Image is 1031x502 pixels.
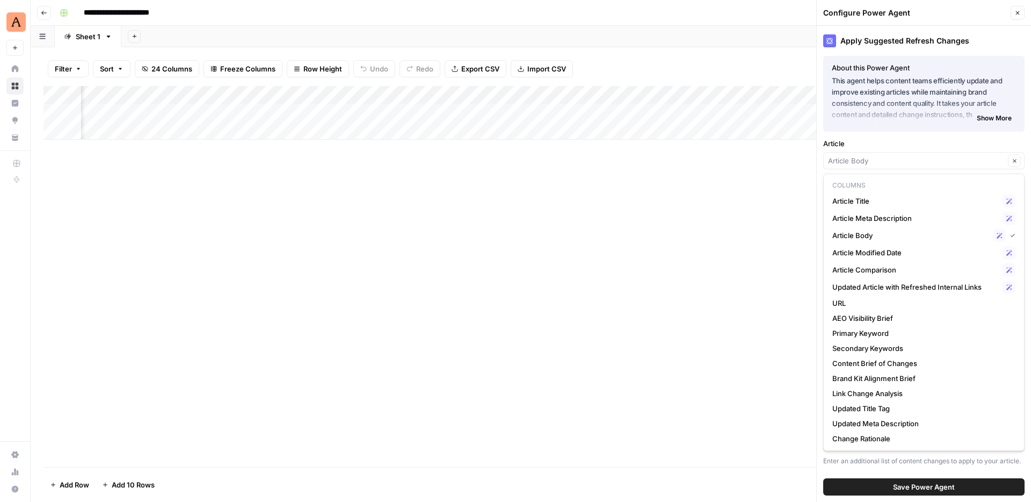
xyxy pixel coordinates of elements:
[6,77,24,95] a: Browse
[832,264,998,275] span: Article Comparison
[100,63,114,74] span: Sort
[287,60,349,77] button: Row Height
[6,112,24,129] a: Opportunities
[893,482,955,492] span: Save Power Agent
[55,26,121,47] a: Sheet 1
[832,358,1011,369] span: Content Brief of Changes
[832,282,998,292] span: Updated Article with Refreshed Internal Links
[511,60,573,77] button: Import CSV
[977,113,1012,123] span: Show More
[204,60,282,77] button: Freeze Columns
[832,196,998,206] span: Article Title
[353,60,395,77] button: Undo
[832,418,1011,429] span: Updated Meta Description
[832,247,998,258] span: Article Modified Date
[6,60,24,77] a: Home
[43,476,96,493] button: Add Row
[823,478,1025,496] button: Save Power Agent
[445,60,506,77] button: Export CSV
[6,481,24,498] button: Help + Support
[96,476,161,493] button: Add 10 Rows
[832,433,1011,444] span: Change Rationale
[135,60,199,77] button: 24 Columns
[832,343,1011,354] span: Secondary Keywords
[6,446,24,463] a: Settings
[823,34,1025,47] div: Apply Suggested Refresh Changes
[823,174,1025,193] div: Paste your article's HTML, Markdown, or URL to provide the content that will be optimized.
[823,138,1025,149] label: Article
[55,63,72,74] span: Filter
[48,60,89,77] button: Filter
[6,463,24,481] a: Usage
[832,230,989,241] span: Article Body
[6,95,24,112] a: Insights
[93,60,130,77] button: Sort
[828,155,1005,166] input: Article Body
[400,60,440,77] button: Redo
[527,63,566,74] span: Import CSV
[828,178,1020,192] p: Columns
[220,63,275,74] span: Freeze Columns
[6,9,24,35] button: Workspace: Animalz
[832,75,1016,121] p: This agent helps content teams efficiently update and improve existing articles while maintaining...
[832,388,1011,399] span: Link Change Analysis
[832,313,1011,324] span: AEO Visibility Brief
[303,63,342,74] span: Row Height
[832,403,1011,414] span: Updated Title Tag
[832,298,1011,309] span: URL
[76,31,100,42] div: Sheet 1
[416,63,433,74] span: Redo
[6,129,24,146] a: Your Data
[60,479,89,490] span: Add Row
[112,479,155,490] span: Add 10 Rows
[832,373,1011,384] span: Brand Kit Alignment Brief
[832,213,998,224] span: Article Meta Description
[972,111,1016,125] button: Show More
[832,62,1016,73] div: About this Power Agent
[370,63,388,74] span: Undo
[461,63,499,74] span: Export CSV
[151,63,192,74] span: 24 Columns
[823,456,1025,466] div: Enter an additional list of content changes to apply to your article.
[6,12,26,32] img: Animalz Logo
[832,328,1011,339] span: Primary Keyword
